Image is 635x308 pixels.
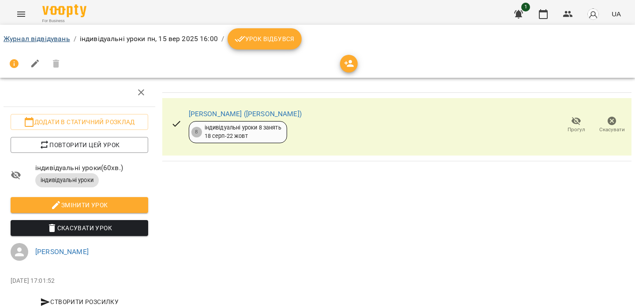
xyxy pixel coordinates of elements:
[235,34,295,44] span: Урок відбувся
[599,126,625,133] span: Скасувати
[11,277,148,285] p: [DATE] 17:01:52
[18,140,141,150] span: Повторити цей урок
[205,124,281,140] div: індивідуальні уроки 8 занять 18 серп - 22 жовт
[189,110,302,118] a: [PERSON_NAME] ([PERSON_NAME])
[608,6,624,22] button: UA
[4,28,631,49] nav: breadcrumb
[558,113,594,137] button: Прогул
[11,4,32,25] button: Menu
[42,18,86,24] span: For Business
[4,34,70,43] a: Журнал відвідувань
[587,8,599,20] img: avatar_s.png
[42,4,86,17] img: Voopty Logo
[568,126,585,133] span: Прогул
[80,34,218,44] p: індивідуальні уроки пн, 15 вер 2025 16:00
[612,9,621,19] span: UA
[11,137,148,153] button: Повторити цей урок
[11,220,148,236] button: Скасувати Урок
[74,34,76,44] li: /
[521,3,530,11] span: 1
[14,297,145,307] span: Створити розсилку
[228,28,302,49] button: Урок відбувся
[11,114,148,130] button: Додати в статичний розклад
[35,163,148,173] span: індивідуальні уроки ( 60 хв. )
[18,117,141,127] span: Додати в статичний розклад
[18,200,141,210] span: Змінити урок
[594,113,630,137] button: Скасувати
[221,34,224,44] li: /
[191,127,202,137] div: 8
[18,223,141,233] span: Скасувати Урок
[35,247,89,256] a: [PERSON_NAME]
[11,197,148,213] button: Змінити урок
[35,176,99,184] span: індивідуальні уроки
